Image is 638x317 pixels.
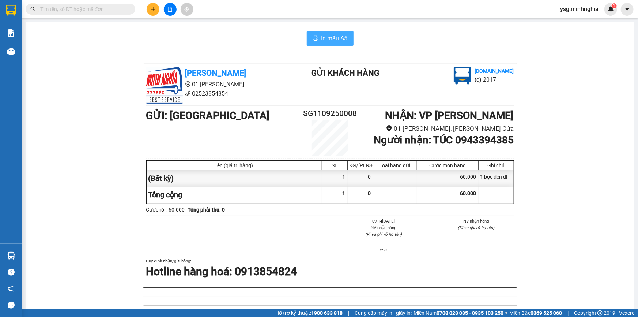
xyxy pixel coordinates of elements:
[311,310,343,316] strong: 1900 633 818
[460,190,476,196] span: 60.000
[30,7,35,12] span: search
[299,108,361,120] h2: SG1109250008
[531,310,562,316] strong: 0369 525 060
[8,285,15,292] span: notification
[613,3,615,8] span: 1
[146,67,183,104] img: logo.jpg
[346,247,422,253] li: YSG
[146,80,282,89] li: 01 [PERSON_NAME]
[386,125,392,131] span: environment
[7,29,15,37] img: solution-icon
[185,68,246,78] b: [PERSON_NAME]
[346,218,422,224] li: 09:14[DATE]
[375,163,415,168] div: Loại hàng gửi
[417,170,479,187] div: 60.000
[185,81,191,87] span: environment
[343,190,346,196] span: 1
[509,309,562,317] span: Miền Bắc
[8,269,15,276] span: question-circle
[164,3,177,16] button: file-add
[307,31,354,46] button: printerIn mẫu A5
[479,170,514,187] div: 1 bọc đen đl
[188,207,225,213] b: Tổng phải thu: 0
[146,206,185,214] div: Cước rồi : 60.000
[151,7,156,12] span: plus
[439,218,514,224] li: NV nhận hàng
[184,7,189,12] span: aim
[324,163,346,168] div: SL
[355,309,412,317] span: Cung cấp máy in - giấy in:
[385,109,514,122] b: NHẬN : VP [PERSON_NAME]
[322,170,348,187] div: 1
[368,190,371,196] span: 0
[7,48,15,55] img: warehouse-icon
[147,3,159,16] button: plus
[480,163,512,168] div: Ghi chú
[624,6,631,12] span: caret-down
[475,68,514,74] b: [DOMAIN_NAME]
[8,302,15,309] span: message
[7,252,15,260] img: warehouse-icon
[414,309,503,317] span: Miền Nam
[365,232,402,237] i: (Kí và ghi rõ họ tên)
[311,68,380,78] b: Gửi khách hàng
[348,170,373,187] div: 0
[597,310,603,316] span: copyright
[348,309,349,317] span: |
[148,190,182,199] span: Tổng cộng
[419,163,476,168] div: Cước món hàng
[313,35,318,42] span: printer
[40,5,127,13] input: Tìm tên, số ĐT hoặc mã đơn
[167,7,173,12] span: file-add
[621,3,634,16] button: caret-down
[554,4,604,14] span: ysg.minhnghia
[505,312,507,314] span: ⚪️
[608,6,614,12] img: icon-new-feature
[6,5,16,16] img: logo-vxr
[567,309,569,317] span: |
[148,163,320,168] div: Tên (giá trị hàng)
[350,163,371,168] div: KG/[PERSON_NAME]
[181,3,193,16] button: aim
[146,89,282,98] li: 02523854854
[321,34,348,43] span: In mẫu A5
[346,224,422,231] li: NV nhận hàng
[146,265,297,278] strong: Hotline hàng hoá: 0913854824
[146,109,270,122] b: GỬI : [GEOGRAPHIC_DATA]
[458,225,495,230] i: (Kí và ghi rõ họ tên)
[612,3,617,8] sup: 1
[275,309,343,317] span: Hỗ trợ kỹ thuật:
[146,258,514,279] div: Quy định nhận/gửi hàng :
[185,90,191,96] span: phone
[374,134,514,146] b: Người nhận : TÚC 0943394385
[437,310,503,316] strong: 0708 023 035 - 0935 103 250
[147,170,322,187] div: (Bất kỳ)
[360,124,514,134] li: 01 [PERSON_NAME], [PERSON_NAME] Cửa
[475,75,514,84] li: (c) 2017
[454,67,471,85] img: logo.jpg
